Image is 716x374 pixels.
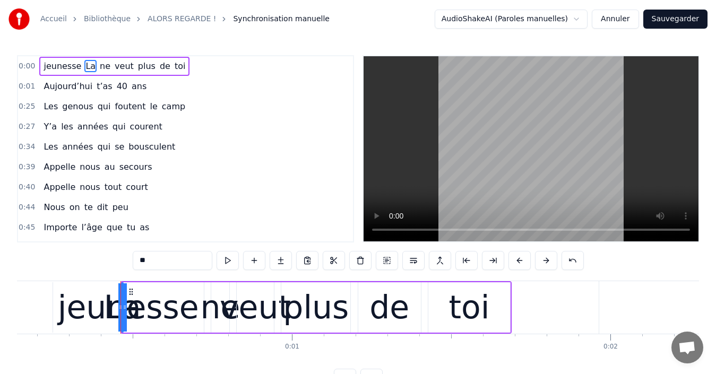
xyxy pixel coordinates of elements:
[116,80,128,92] span: 40
[84,60,97,72] span: La
[19,182,35,193] span: 0:40
[61,100,94,112] span: genous
[42,201,66,213] span: Nous
[19,61,35,72] span: 0:00
[58,283,199,331] div: jeunesse
[96,201,109,213] span: dit
[149,100,159,112] span: le
[148,14,216,24] a: ALORS REGARDE !
[137,60,157,72] span: plus
[114,141,125,153] span: se
[131,80,148,92] span: ans
[118,161,153,173] span: secours
[68,201,81,213] span: on
[84,14,131,24] a: Bibliothèque
[103,181,123,193] span: tout
[19,222,35,233] span: 0:45
[114,100,146,112] span: foutent
[114,60,135,72] span: veut
[200,283,240,331] div: ne
[126,221,136,233] span: tu
[42,161,76,173] span: Appelle
[127,141,176,153] span: bousculent
[129,120,163,133] span: courent
[40,14,330,24] nav: breadcrumb
[19,121,35,132] span: 0:27
[220,283,291,331] div: veut
[42,141,59,153] span: Les
[283,283,349,331] div: plus
[233,14,330,24] span: Synchronisation manuelle
[159,60,171,72] span: de
[96,141,111,153] span: qui
[96,80,114,92] span: t’as
[369,283,409,331] div: de
[103,283,141,331] div: La
[161,100,186,112] span: camp
[448,283,489,331] div: toi
[99,60,111,72] span: ne
[42,181,76,193] span: Appelle
[42,100,59,112] span: Les
[19,202,35,213] span: 0:44
[42,120,58,133] span: Y’a
[285,343,299,351] div: 0:01
[76,120,109,133] span: années
[79,161,101,173] span: nous
[139,221,150,233] span: as
[125,181,149,193] span: court
[40,14,67,24] a: Accueil
[79,181,101,193] span: nous
[603,343,618,351] div: 0:02
[83,201,94,213] span: te
[174,60,187,72] span: toi
[97,100,112,112] span: qui
[643,10,708,29] button: Sauvegarder
[42,221,78,233] span: Importe
[19,162,35,172] span: 0:39
[42,60,82,72] span: jeunesse
[60,120,74,133] span: les
[671,332,703,363] div: Ouvrir le chat
[592,10,639,29] button: Annuler
[106,221,124,233] span: que
[19,142,35,152] span: 0:34
[8,8,30,30] img: youka
[42,80,93,92] span: Aujourd’hui
[80,221,103,233] span: l’âge
[111,201,130,213] span: peu
[61,141,94,153] span: années
[19,81,35,92] span: 0:01
[103,161,116,173] span: au
[19,101,35,112] span: 0:25
[111,120,127,133] span: qui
